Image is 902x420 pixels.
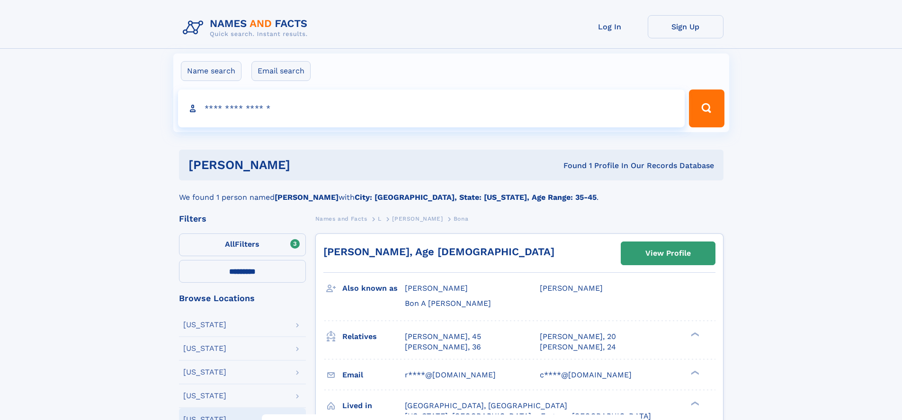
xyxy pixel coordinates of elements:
[392,213,443,224] a: [PERSON_NAME]
[323,246,554,258] a: [PERSON_NAME], Age [DEMOGRAPHIC_DATA]
[342,329,405,345] h3: Relatives
[183,321,226,329] div: [US_STATE]
[540,331,616,342] a: [PERSON_NAME], 20
[251,61,311,81] label: Email search
[540,284,603,293] span: [PERSON_NAME]
[688,400,700,406] div: ❯
[181,61,241,81] label: Name search
[188,159,427,171] h1: [PERSON_NAME]
[342,280,405,296] h3: Also known as
[183,392,226,400] div: [US_STATE]
[179,180,723,203] div: We found 1 person named with .
[275,193,339,202] b: [PERSON_NAME]
[540,342,616,352] a: [PERSON_NAME], 24
[405,299,491,308] span: Bon A [PERSON_NAME]
[315,213,367,224] a: Names and Facts
[405,401,567,410] span: [GEOGRAPHIC_DATA], [GEOGRAPHIC_DATA]
[405,284,468,293] span: [PERSON_NAME]
[648,15,723,38] a: Sign Up
[405,342,481,352] a: [PERSON_NAME], 36
[225,240,235,249] span: All
[572,15,648,38] a: Log In
[179,15,315,41] img: Logo Names and Facts
[179,294,306,303] div: Browse Locations
[183,345,226,352] div: [US_STATE]
[688,331,700,337] div: ❯
[405,331,481,342] a: [PERSON_NAME], 45
[178,89,685,127] input: search input
[179,214,306,223] div: Filters
[342,398,405,414] h3: Lived in
[454,215,468,222] span: Bona
[689,89,724,127] button: Search Button
[179,233,306,256] label: Filters
[427,161,714,171] div: Found 1 Profile In Our Records Database
[355,193,597,202] b: City: [GEOGRAPHIC_DATA], State: [US_STATE], Age Range: 35-45
[183,368,226,376] div: [US_STATE]
[688,369,700,375] div: ❯
[621,242,715,265] a: View Profile
[342,367,405,383] h3: Email
[378,213,382,224] a: L
[392,215,443,222] span: [PERSON_NAME]
[378,215,382,222] span: L
[645,242,691,264] div: View Profile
